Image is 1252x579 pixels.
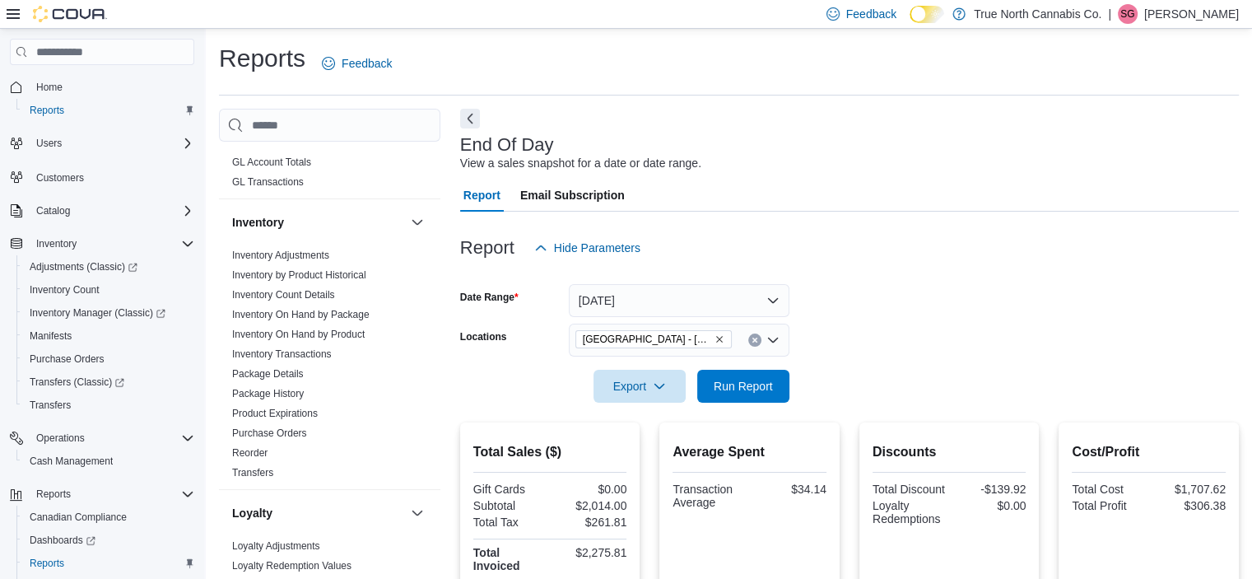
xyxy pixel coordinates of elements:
button: Next [460,109,480,128]
a: Feedback [315,47,398,80]
button: Inventory [232,214,404,231]
span: Reports [30,104,64,117]
a: Package History [232,388,304,399]
a: Transfers [232,467,273,479]
div: Sam Grenier [1118,4,1138,24]
button: Reports [16,552,201,575]
span: Manifests [30,329,72,343]
span: SG [1120,4,1134,24]
span: Hide Parameters [554,240,640,256]
a: Manifests [23,326,78,346]
span: Reports [23,553,194,573]
span: Transfers (Classic) [30,376,124,389]
span: Adjustments (Classic) [30,260,137,273]
span: Customers [36,171,84,184]
button: Inventory [407,212,427,232]
div: Total Cost [1072,483,1145,496]
div: $0.00 [553,483,626,496]
button: Reports [16,99,201,122]
button: Open list of options [766,334,780,347]
span: GL Transactions [232,175,304,189]
input: Dark Mode [910,6,944,23]
span: Purchase Orders [232,427,307,440]
a: Inventory Manager (Classic) [16,301,201,325]
h3: End Of Day [460,135,554,155]
div: $261.81 [553,516,626,529]
span: Manifests [23,326,194,346]
span: Loyalty Adjustments [232,539,320,553]
button: Catalog [30,201,77,221]
span: Run Report [714,378,773,395]
span: Report [463,179,500,212]
a: Transfers (Classic) [16,371,201,394]
div: $34.14 [753,483,826,496]
a: Purchase Orders [232,427,307,439]
button: [DATE] [569,284,789,317]
button: Purchase Orders [16,348,201,371]
button: Home [3,75,201,99]
a: Reports [23,100,71,120]
a: Purchase Orders [23,349,111,369]
a: Inventory Transactions [232,348,332,360]
div: -$139.92 [952,483,1026,496]
button: Inventory [30,234,83,254]
span: Inventory On Hand by Package [232,308,370,321]
button: Loyalty [232,505,404,521]
label: Date Range [460,291,519,304]
span: Email Subscription [520,179,625,212]
span: Inventory Manager (Classic) [23,303,194,323]
span: Reports [30,557,64,570]
button: Hide Parameters [528,231,647,264]
span: Cash Management [23,451,194,471]
a: Transfers (Classic) [23,372,131,392]
a: GL Transactions [232,176,304,188]
button: Transfers [16,394,201,417]
div: Total Profit [1072,499,1145,512]
span: Inventory by Product Historical [232,268,366,282]
span: Home [36,81,63,94]
button: Export [593,370,686,403]
div: Inventory [219,245,440,489]
a: Inventory by Product Historical [232,269,366,281]
h2: Cost/Profit [1072,442,1226,462]
div: Transaction Average [673,483,746,509]
span: Purchase Orders [23,349,194,369]
h2: Discounts [873,442,1026,462]
span: Customers [30,166,194,187]
div: Loyalty Redemptions [873,499,946,525]
span: Transfers [232,466,273,479]
a: Transfers [23,395,77,415]
div: $0.00 [952,499,1026,512]
a: Inventory On Hand by Package [232,309,370,320]
button: Reports [30,484,77,504]
button: Run Report [697,370,789,403]
a: Inventory Count [23,280,106,300]
a: Canadian Compliance [23,507,133,527]
span: Export [603,370,676,403]
a: Reports [23,553,71,573]
a: Dashboards [16,529,201,552]
div: Gift Cards [473,483,547,496]
span: Operations [36,432,85,445]
div: $1,707.62 [1152,483,1226,496]
span: Dashboards [30,534,95,547]
a: Package Details [232,368,304,380]
a: GL Account Totals [232,156,311,168]
span: Reports [36,488,71,501]
button: Clear input [748,334,761,347]
span: Canadian Compliance [23,507,194,527]
span: Transfers (Classic) [23,372,194,392]
span: [GEOGRAPHIC_DATA] - [STREET_ADDRESS] [583,331,711,348]
span: Reports [23,100,194,120]
a: Loyalty Redemption Values [232,560,351,572]
span: Adjustments (Classic) [23,257,194,277]
button: Inventory Count [16,278,201,301]
p: | [1108,4,1111,24]
span: Home [30,77,194,97]
h2: Average Spent [673,442,826,462]
a: Loyalty Adjustments [232,540,320,552]
div: $2,275.81 [553,546,626,559]
span: Package Details [232,367,304,381]
a: Inventory Manager (Classic) [23,303,172,323]
div: Total Discount [873,483,946,496]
